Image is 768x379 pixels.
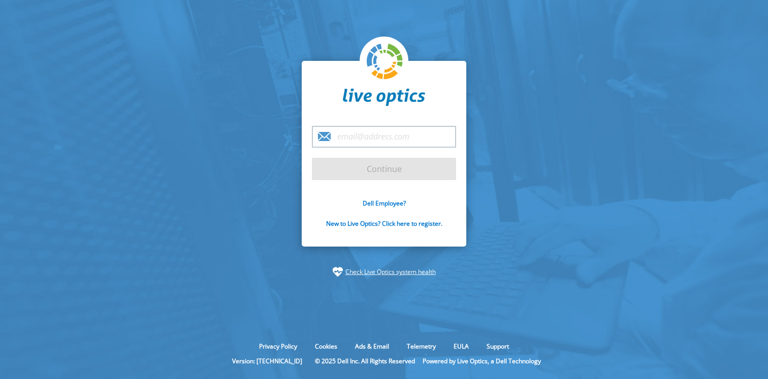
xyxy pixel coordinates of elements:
a: EULA [446,342,476,351]
a: Dell Employee? [363,199,406,208]
img: liveoptics-logo.svg [367,44,403,80]
li: Version: [TECHNICAL_ID] [227,357,307,365]
li: Powered by Live Optics, a Dell Technology [423,357,541,365]
a: Support [479,342,517,351]
img: status-check-icon.svg [333,267,343,277]
img: liveoptics-word.svg [343,88,425,107]
a: Telemetry [399,342,443,351]
li: © 2025 Dell Inc. All Rights Reserved [310,357,420,365]
a: Cookies [307,342,345,351]
input: email@address.com [312,126,456,148]
a: New to Live Optics? Click here to register. [326,219,442,228]
a: Ads & Email [347,342,397,351]
a: Privacy Policy [251,342,305,351]
a: Check Live Optics system health [345,267,436,277]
